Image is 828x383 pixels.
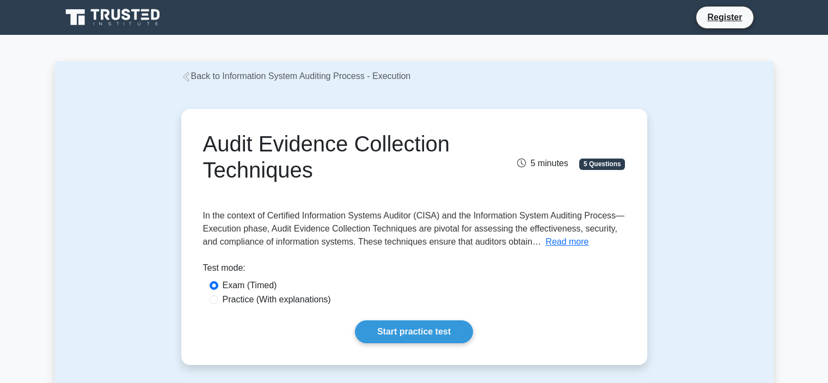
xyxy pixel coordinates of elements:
a: Register [701,10,749,24]
span: 5 Questions [579,159,625,169]
a: Back to Information System Auditing Process - Execution [181,71,411,81]
span: 5 minutes [517,159,568,168]
h1: Audit Evidence Collection Techniques [203,131,480,183]
span: In the context of Certified Information Systems Auditor (CISA) and the Information System Auditin... [203,211,625,246]
button: Read more [545,235,588,248]
label: Exam (Timed) [223,279,277,292]
label: Practice (With explanations) [223,293,331,306]
a: Start practice test [355,320,473,343]
div: Test mode: [203,262,625,279]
